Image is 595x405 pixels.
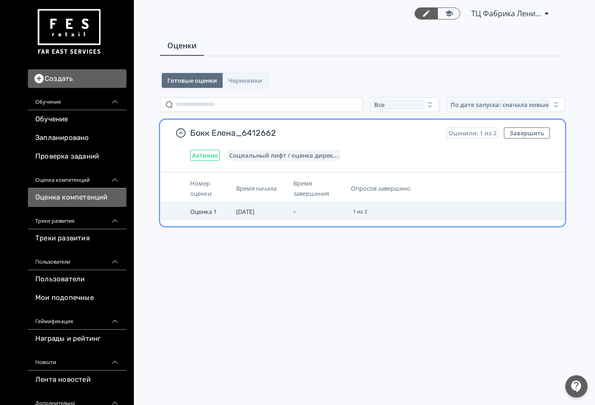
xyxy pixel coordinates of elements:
[353,209,367,214] span: 1 из 2
[28,229,126,248] a: Треки развития
[28,188,126,207] a: Оценка компетенций
[229,152,338,159] span: Социальный лифт / оценка директора магазина
[28,289,126,307] a: Мои подопечные
[28,207,126,229] div: Треки развития
[28,166,126,188] div: Оценка компетенций
[167,77,217,84] span: Готовые оценки
[374,101,384,108] span: Все
[28,69,126,88] button: Создать
[471,8,541,19] span: ТЦ Фабрика Ленинск-Кузнецкий СИН 6412662
[447,97,565,112] button: По дате запуска: сначала новые
[351,184,410,193] span: Опросов завершено
[162,73,223,88] button: Готовые оценки
[236,207,254,216] span: [DATE]
[192,152,218,159] span: Активно
[228,77,262,84] span: Черновики
[290,203,347,220] td: -
[28,88,126,110] div: Обучение
[28,330,126,348] a: Награды и рейтинг
[450,101,549,108] span: По дате запуска: сначала новые
[28,371,126,389] a: Лента новостей
[437,7,460,20] a: Переключиться в режим ученика
[28,147,126,166] a: Проверка заданий
[370,97,439,112] button: Все
[504,127,550,139] button: Завершить
[35,6,102,58] img: https://files.teachbase.ru/system/account/57463/logo/medium-936fc5084dd2c598f50a98b9cbe0469a.png
[236,184,277,193] span: Время начала
[28,348,126,371] div: Новости
[28,129,126,147] a: Запланировано
[167,40,197,51] span: Оценки
[190,207,217,216] span: Оценка 1
[293,179,329,198] span: Время завершения
[449,129,496,137] span: Оценили: 1 из 2
[223,73,268,88] button: Черновики
[28,110,126,129] a: Обучение
[28,307,126,330] div: Геймификация
[28,270,126,289] a: Пользователи
[190,179,212,198] span: Номер оценки
[28,248,126,270] div: Пользователи
[190,127,439,139] span: Бокк Елена_6412662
